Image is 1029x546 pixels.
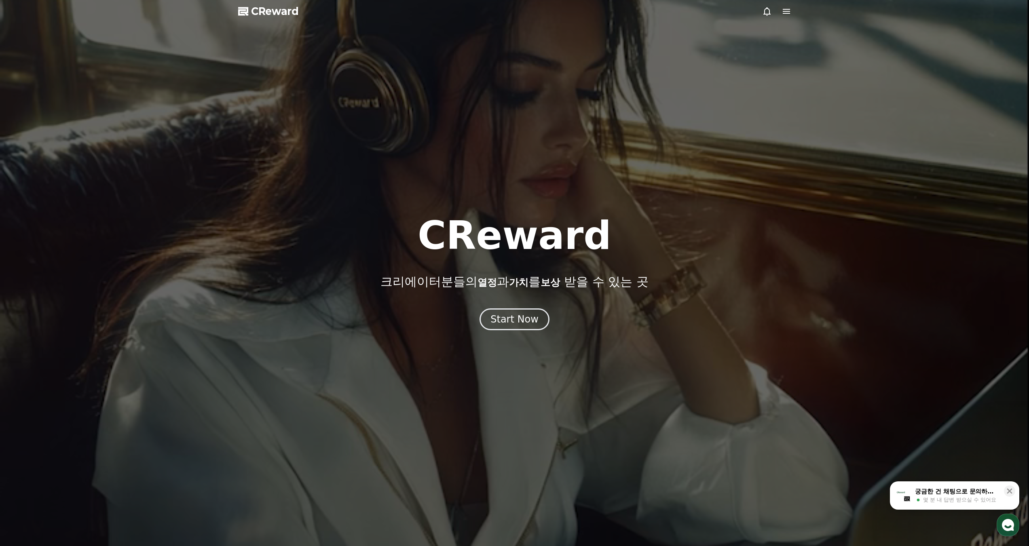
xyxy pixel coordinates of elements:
span: CReward [251,5,299,18]
button: Start Now [480,308,549,330]
span: 보상 [541,277,560,288]
a: CReward [238,5,299,18]
div: Start Now [490,313,539,326]
p: 크리에이터분들의 과 를 받을 수 있는 곳 [380,274,648,289]
span: 가치 [509,277,528,288]
span: 열정 [478,277,497,288]
a: Start Now [480,316,549,324]
h1: CReward [418,216,611,255]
